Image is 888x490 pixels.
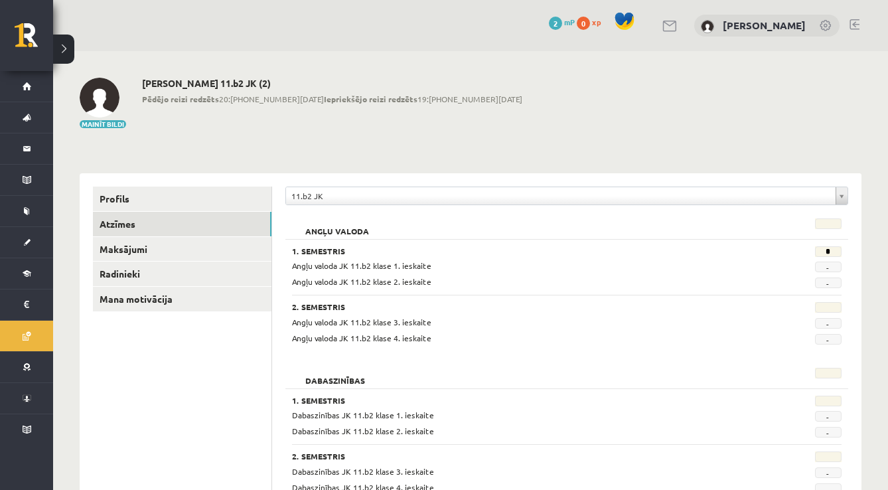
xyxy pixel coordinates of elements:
[142,93,522,105] span: 20:[PHONE_NUMBER][DATE] 19:[PHONE_NUMBER][DATE]
[592,17,601,27] span: xp
[292,260,431,271] span: Angļu valoda JK 11.b2 klase 1. ieskaite
[286,187,848,204] a: 11.b2 JK
[723,19,806,32] a: [PERSON_NAME]
[815,334,842,345] span: -
[292,396,747,405] h3: 1. Semestris
[292,426,434,436] span: Dabaszinības JK 11.b2 klase 2. ieskaite
[701,20,714,33] img: Laura Liepiņa
[15,23,53,56] a: Rīgas 1. Tālmācības vidusskola
[93,237,271,262] a: Maksājumi
[815,467,842,478] span: -
[815,278,842,288] span: -
[292,410,434,420] span: Dabaszinības JK 11.b2 klase 1. ieskaite
[80,120,126,128] button: Mainīt bildi
[577,17,590,30] span: 0
[292,218,382,232] h2: Angļu valoda
[93,287,271,311] a: Mana motivācija
[292,451,747,461] h3: 2. Semestris
[815,427,842,438] span: -
[815,318,842,329] span: -
[142,94,219,104] b: Pēdējo reizi redzēts
[93,187,271,211] a: Profils
[292,246,747,256] h3: 1. Semestris
[564,17,575,27] span: mP
[815,411,842,422] span: -
[292,466,434,477] span: Dabaszinības JK 11.b2 klase 3. ieskaite
[549,17,562,30] span: 2
[549,17,575,27] a: 2 mP
[291,187,830,204] span: 11.b2 JK
[292,368,378,381] h2: Dabaszinības
[292,317,431,327] span: Angļu valoda JK 11.b2 klase 3. ieskaite
[292,333,431,343] span: Angļu valoda JK 11.b2 klase 4. ieskaite
[324,94,417,104] b: Iepriekšējo reizi redzēts
[292,302,747,311] h3: 2. Semestris
[80,78,119,118] img: Laura Liepiņa
[815,262,842,272] span: -
[93,262,271,286] a: Radinieki
[292,276,431,287] span: Angļu valoda JK 11.b2 klase 2. ieskaite
[93,212,271,236] a: Atzīmes
[577,17,607,27] a: 0 xp
[142,78,522,89] h2: [PERSON_NAME] 11.b2 JK (2)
